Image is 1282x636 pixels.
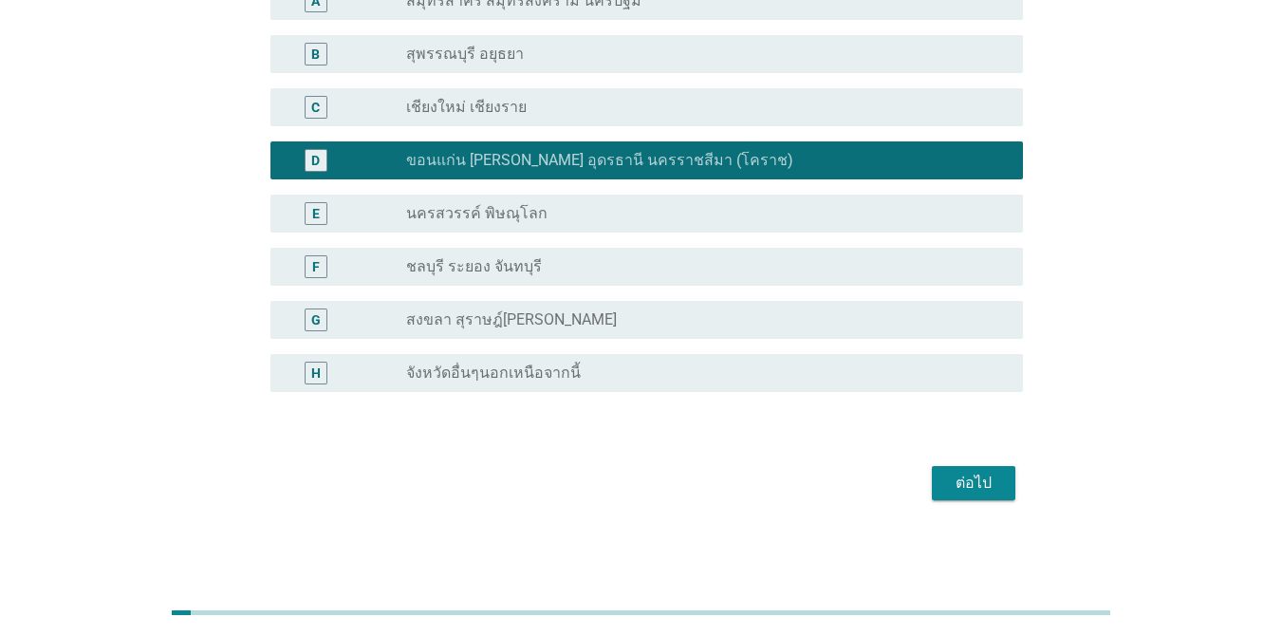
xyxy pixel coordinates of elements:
label: สงขลา สุราษฎ์[PERSON_NAME] [406,310,617,329]
div: D [311,150,320,170]
div: B [311,44,320,64]
div: F [312,256,320,276]
div: H [311,363,321,383]
label: เชียงใหม่ เชียงราย [406,98,527,117]
div: C [311,97,320,117]
div: E [312,203,320,223]
button: ต่อไป [932,466,1015,500]
label: ขอนแก่น [PERSON_NAME] อุดรธานี นครราชสีมา (โคราช) [406,151,793,170]
label: จังหวัดอื่นๆนอกเหนือจากนี้ [406,364,581,383]
label: ชลบุรี ระยอง จันทบุรี [406,257,542,276]
div: G [311,309,321,329]
label: สุพรรณบุรี อยุธยา [406,45,524,64]
label: นครสวรรค์ พิษณุโลก [406,204,548,223]
div: ต่อไป [947,472,1000,495]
